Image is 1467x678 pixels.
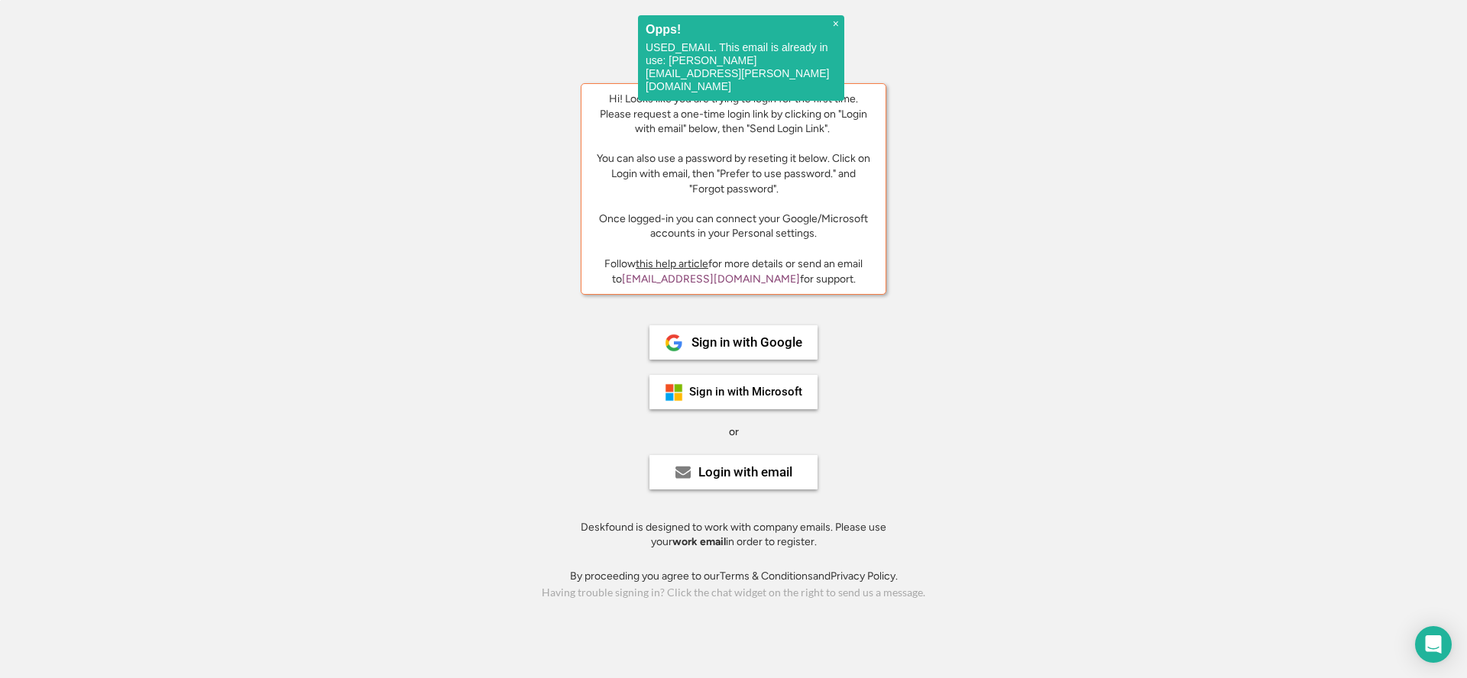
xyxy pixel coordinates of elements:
[593,257,874,286] div: Follow for more details or send an email to for support.
[636,257,708,270] a: this help article
[665,334,683,352] img: 1024px-Google__G__Logo.svg.png
[1415,626,1452,663] div: Open Intercom Messenger
[720,570,813,583] a: Terms & Conditions
[833,18,839,31] span: ×
[672,535,726,548] strong: work email
[665,383,683,402] img: ms-symbollockup_mssymbol_19.png
[622,273,800,286] a: [EMAIL_ADDRESS][DOMAIN_NAME]
[831,570,898,583] a: Privacy Policy.
[689,386,802,398] div: Sign in with Microsoft
[570,569,898,584] div: By proceeding you agree to our and
[646,23,837,36] h2: Opps!
[593,92,874,241] div: Hi! Looks like you are trying to login for the first time. Please request a one-time login link b...
[729,425,739,440] div: or
[562,520,905,550] div: Deskfound is designed to work with company emails. Please use your in order to register.
[691,336,802,349] div: Sign in with Google
[646,41,837,93] p: USED_EMAIL. This email is already in use: [PERSON_NAME][EMAIL_ADDRESS][PERSON_NAME][DOMAIN_NAME]
[698,466,792,479] div: Login with email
